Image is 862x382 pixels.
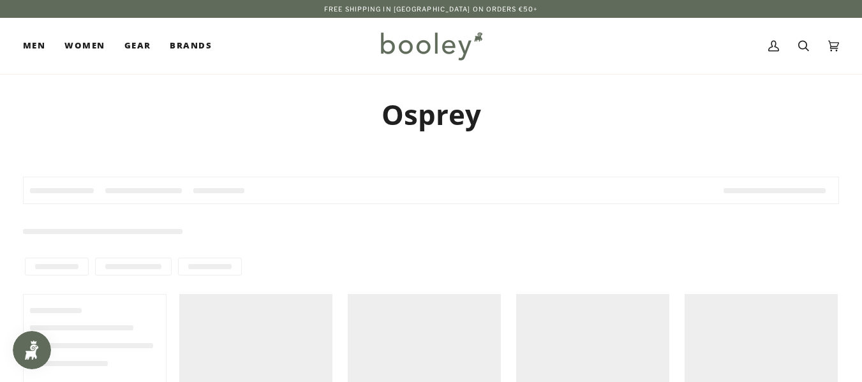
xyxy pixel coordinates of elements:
[170,40,212,52] span: Brands
[23,40,45,52] span: Men
[324,4,538,14] p: Free Shipping in [GEOGRAPHIC_DATA] on Orders €50+
[375,27,487,64] img: Booley
[115,18,161,74] a: Gear
[160,18,221,74] a: Brands
[64,40,105,52] span: Women
[55,18,114,74] a: Women
[13,331,51,369] iframe: Button to open loyalty program pop-up
[23,18,55,74] a: Men
[23,97,839,132] h1: Osprey
[124,40,151,52] span: Gear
